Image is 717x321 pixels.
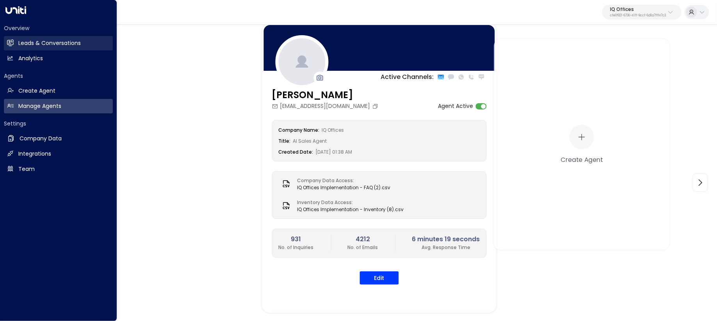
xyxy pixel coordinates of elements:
h2: Settings [4,120,113,127]
span: IQ Offices Implementation - Inventory (8).csv [297,206,404,213]
h3: [PERSON_NAME] [272,88,381,102]
button: Edit [360,271,399,285]
label: Title: [279,138,291,144]
a: Leads & Conversations [4,36,113,50]
span: IQ Offices Implementation - FAQ (2).csv [297,184,391,191]
h2: Leads & Conversations [18,39,81,47]
a: Team [4,162,113,176]
a: Analytics [4,51,113,66]
label: Company Name: [279,127,320,133]
span: IQ Offices [322,127,344,133]
p: No. of Emails [348,244,378,251]
div: [EMAIL_ADDRESS][DOMAIN_NAME] [272,102,381,110]
button: Copy [372,103,381,109]
a: Company Data [4,131,113,146]
p: cfe0f921-6736-41ff-9ccf-6d0a7fff47c3 [610,14,666,17]
h2: Team [18,165,35,173]
button: IQ Officescfe0f921-6736-41ff-9ccf-6d0a7fff47c3 [602,5,681,20]
h2: 931 [279,235,314,244]
div: Create Agent [561,155,603,164]
h2: Analytics [18,54,43,63]
p: Avg. Response Time [412,244,480,251]
span: AI Sales Agent [293,138,327,144]
span: [DATE] 01:38 AM [316,149,352,155]
h2: Company Data [20,134,62,143]
h2: Create Agent [18,87,55,95]
h2: Manage Agents [18,102,61,110]
label: Company Data Access: [297,177,387,184]
a: Integrations [4,147,113,161]
p: IQ Offices [610,7,666,12]
a: Create Agent [4,84,113,98]
label: Agent Active [438,102,473,110]
h2: Integrations [18,150,51,158]
p: Active Channels: [381,72,434,82]
h2: Overview [4,24,113,32]
p: No. of Inquiries [279,244,314,251]
label: Created Date: [279,149,313,155]
h2: 6 minutes 19 seconds [412,235,480,244]
h2: Agents [4,72,113,80]
h2: 4212 [348,235,378,244]
a: Manage Agents [4,99,113,113]
label: Inventory Data Access: [297,199,400,206]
